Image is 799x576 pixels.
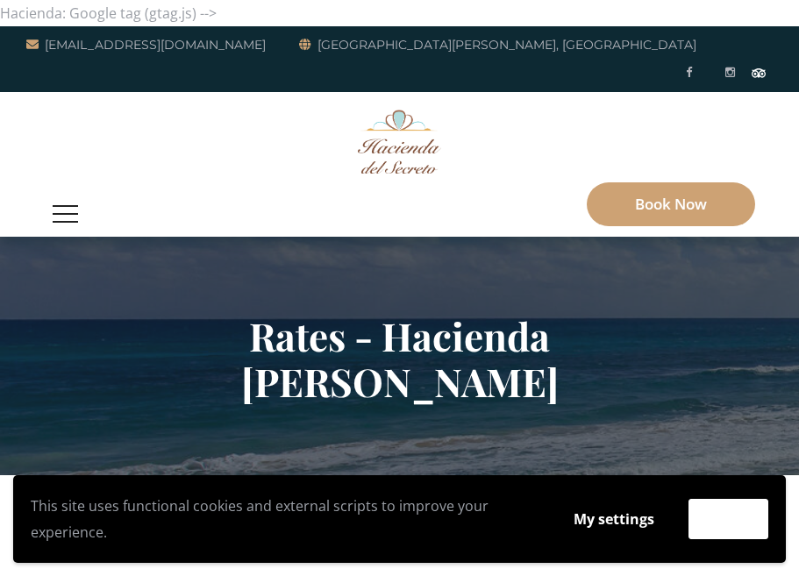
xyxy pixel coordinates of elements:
button: Accept [688,499,768,540]
h2: Rates - Hacienda [PERSON_NAME] [97,313,703,404]
p: This site uses functional cookies and external scripts to improve your experience. [31,493,539,545]
a: [GEOGRAPHIC_DATA][PERSON_NAME], [GEOGRAPHIC_DATA] [299,34,696,55]
img: Awesome Logo [358,110,441,174]
a: Book Now [587,182,755,226]
a: [EMAIL_ADDRESS][DOMAIN_NAME] [26,34,266,55]
button: My settings [557,499,671,539]
img: Tripadvisor_logomark.svg [752,68,766,77]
